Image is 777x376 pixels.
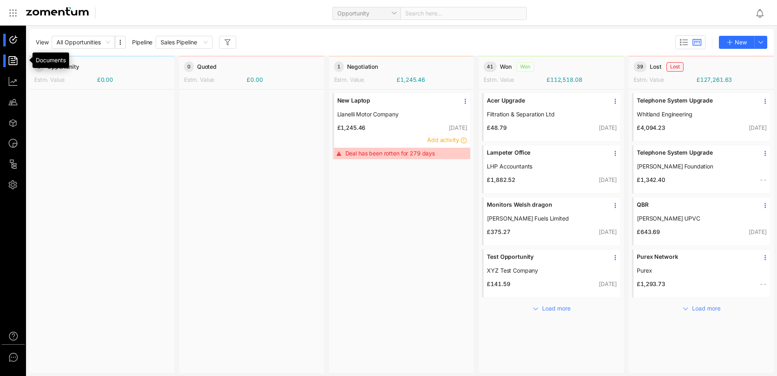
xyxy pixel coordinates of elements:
span: Purex Network [637,253,751,261]
span: £4,094.23 [634,124,665,132]
span: 0 [184,61,194,72]
span: [DATE] [599,280,617,287]
span: Deal has been rotten for 279 days [345,149,435,157]
span: Lampeter Office [487,149,601,157]
span: [DATE] [599,228,617,235]
a: Monitors Welsh dragon [487,201,601,214]
span: Lost [666,62,684,72]
span: Estm. Value [184,76,214,83]
a: Whitland Engineering [637,110,751,118]
a: Purex Network [637,253,751,267]
span: £112,518.08 [547,76,582,84]
span: QBR [637,201,751,209]
span: -- [760,280,767,287]
span: Lost [650,63,661,71]
div: Monitors Welsh dragon[PERSON_NAME] Fuels Limited£375.27[DATE] [482,197,621,246]
span: View [36,38,48,46]
span: Estm. Value [334,76,364,83]
span: £1,245.46 [397,76,425,84]
div: Acer UpgradeFiltration & Separation Ltd£48.79[DATE] [482,93,621,142]
span: Opportunity [337,7,396,20]
span: [DATE] [449,124,467,131]
span: Sales Pipeline [161,36,208,48]
div: Notifications [755,4,771,22]
span: £1,245.46 [334,124,366,132]
a: Filtration & Separation Ltd [487,110,601,118]
button: Load more [675,301,728,314]
span: Telephone System Upgrade [637,149,751,157]
span: Test Opportunity [487,253,601,261]
span: £127,261.63 [697,76,732,84]
span: £643.69 [634,228,660,236]
a: [PERSON_NAME] Fuels Limited [487,214,601,223]
span: -- [760,176,767,183]
a: [PERSON_NAME] Foundation [637,162,751,171]
span: £0.00 [97,76,113,84]
a: LHP Accountants [487,162,601,171]
span: Won [517,62,534,72]
span: £375.27 [484,228,510,236]
button: New [719,36,755,49]
span: [DATE] [749,124,767,131]
span: Estm. Value [634,76,664,83]
div: Test OpportunityXYZ Test Company£141.59[DATE] [482,249,621,298]
span: [DATE] [749,228,767,235]
div: Purex NetworkPurex£1,293.73-- [632,249,770,298]
a: Test Opportunity [487,253,601,267]
span: [DATE] [599,176,617,183]
a: XYZ Test Company [487,267,601,275]
span: Estm. Value [34,76,64,83]
button: Load more [525,301,578,314]
a: Acer Upgrade [487,96,601,110]
a: Llanelli Motor Company [337,110,451,118]
span: £1,882.52 [484,176,515,184]
a: Purex [637,267,751,275]
a: Telephone System Upgrade [637,96,751,110]
span: Add activity [427,136,459,143]
div: Documents [33,52,69,68]
div: Lampeter OfficeLHP Accountants£1,882.52[DATE] [482,145,621,194]
div: Telephone System UpgradeWhitland Engineering£4,094.23[DATE] [632,93,770,142]
a: Lampeter Office [487,149,601,162]
span: £0.00 [247,76,263,84]
div: QBR[PERSON_NAME] UPVC£643.69[DATE] [632,197,770,246]
span: 1 [334,61,344,72]
a: [PERSON_NAME] UPVC [637,214,751,223]
span: Quoted [197,63,217,71]
span: Load more [542,304,571,313]
a: New Laptop [337,96,451,110]
span: Pipeline [132,38,152,46]
span: New [735,38,747,47]
span: £48.79 [484,124,506,132]
span: £141.59 [484,280,510,288]
img: Zomentum Logo [26,7,89,15]
span: 41 [484,61,497,72]
span: Load more [692,304,721,313]
span: Monitors Welsh dragon [487,201,601,209]
span: Acer Upgrade [487,96,601,105]
span: All Opportunities [56,36,110,48]
span: Telephone System Upgrade [637,96,751,105]
div: Telephone System Upgrade[PERSON_NAME] Foundation£1,342.40-- [632,145,770,194]
span: £1,293.73 [634,280,665,288]
span: £1,342.40 [634,176,665,184]
a: Telephone System Upgrade [637,149,751,162]
span: New Laptop [337,96,451,105]
span: Estm. Value [484,76,514,83]
span: Won [500,63,512,71]
a: QBR [637,201,751,214]
div: New LaptopLlanelli Motor Company£1,245.46[DATE]Add activityDeal has been rotten for 279 days [332,93,471,160]
span: [DATE] [599,124,617,131]
span: 39 [634,61,647,72]
span: Negotiation [347,63,378,71]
